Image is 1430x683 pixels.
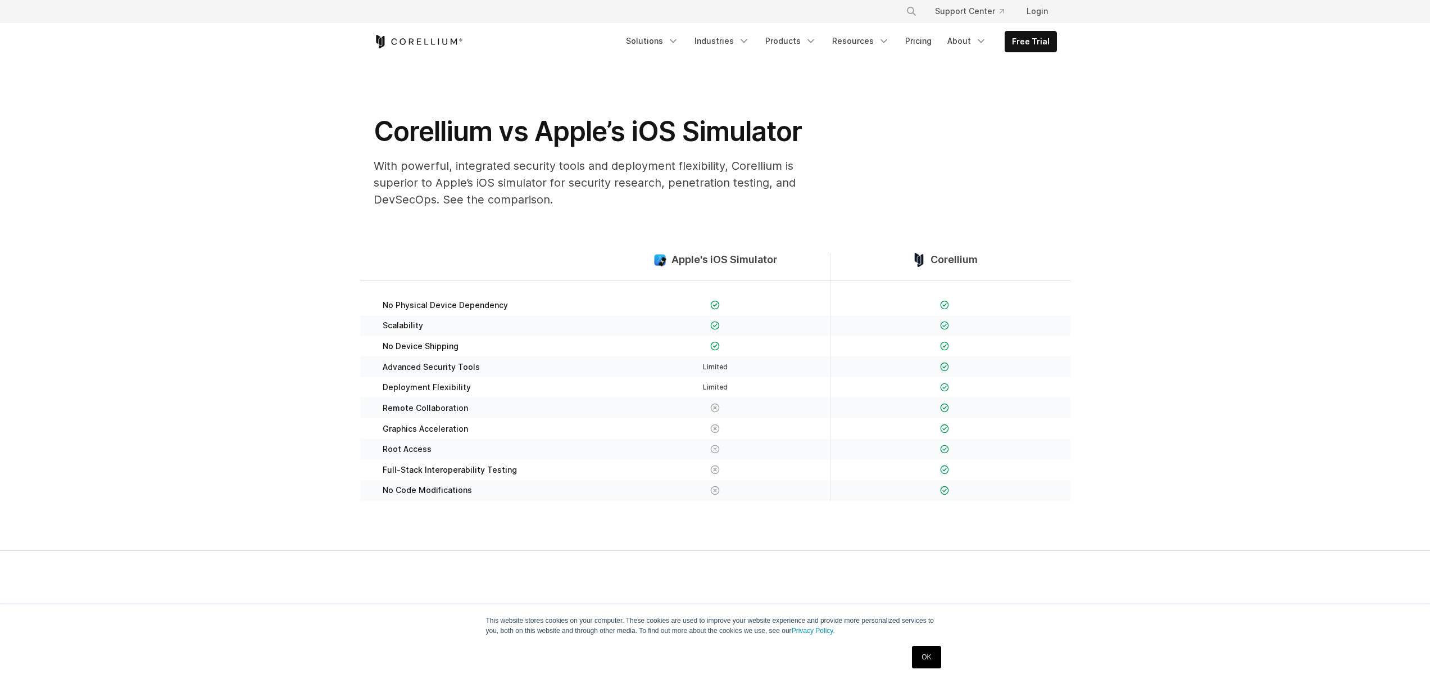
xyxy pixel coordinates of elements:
[383,341,458,351] span: No Device Shipping
[940,465,950,474] img: Checkmark
[710,300,720,310] img: Checkmark
[940,403,950,413] img: Checkmark
[759,31,823,51] a: Products
[912,646,941,668] a: OK
[940,383,950,392] img: Checkmark
[940,341,950,351] img: Checkmark
[703,383,728,391] span: Limited
[383,403,468,413] span: Remote Collaboration
[671,254,777,266] span: Apple's iOS Simulator
[374,157,823,208] p: With powerful, integrated security tools and deployment flexibility, Corellium is superior to App...
[892,1,1057,21] div: Navigation Menu
[710,445,720,454] img: X
[383,362,480,372] span: Advanced Security Tools
[940,362,950,372] img: Checkmark
[383,382,471,392] span: Deployment Flexibility
[926,1,1013,21] a: Support Center
[383,300,508,310] span: No Physical Device Dependency
[383,485,472,495] span: No Code Modifications
[1005,31,1056,52] a: Free Trial
[383,424,468,434] span: Graphics Acceleration
[940,321,950,331] img: Checkmark
[792,627,835,635] a: Privacy Policy.
[710,341,720,351] img: Checkmark
[374,115,823,148] h1: Corellium vs Apple’s iOS Simulator
[898,31,938,51] a: Pricing
[1018,1,1057,21] a: Login
[930,254,978,266] span: Corellium
[710,465,720,474] img: X
[374,35,463,48] a: Corellium Home
[653,253,667,267] img: compare_ios-simulator--large
[486,616,945,636] p: This website stores cookies on your computer. These cookies are used to improve your website expe...
[383,444,432,454] span: Root Access
[940,300,950,310] img: Checkmark
[710,424,720,433] img: X
[940,486,950,495] img: Checkmark
[383,465,517,475] span: Full-Stack Interoperability Testing
[940,445,950,454] img: Checkmark
[710,486,720,495] img: X
[710,321,720,331] img: Checkmark
[901,1,921,21] button: Search
[825,31,896,51] a: Resources
[940,424,950,433] img: Checkmark
[688,31,756,51] a: Industries
[703,363,728,371] span: Limited
[619,31,1057,52] div: Navigation Menu
[941,31,993,51] a: About
[619,31,686,51] a: Solutions
[383,320,423,331] span: Scalability
[710,403,720,413] img: X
